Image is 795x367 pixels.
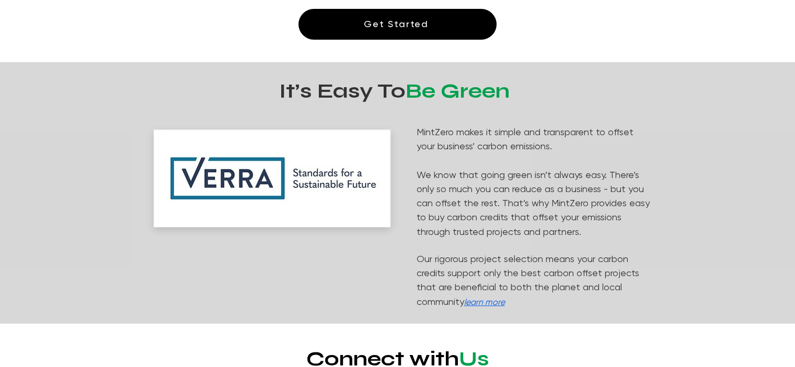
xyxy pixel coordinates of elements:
[417,171,650,237] span: We know that going green isn’t always easy. There’s only so much you can reduce as a business - b...
[298,9,497,40] a: Get Started
[142,120,402,242] img: Group 1604.png
[406,78,510,103] span: Be Green
[364,19,429,30] span: Get Started
[675,322,795,367] iframe: Wix Chat
[417,255,639,307] span: roject selection means your carbon credits support only the best carbon offset projects that are ...
[417,255,476,264] span: Our rigorous p
[459,298,464,307] span: y
[464,295,505,307] a: learn more
[279,78,406,103] span: It’s Easy To
[417,128,633,151] span: MintZero makes it simple and transparent to offset your business’ carbon emissions.
[464,299,505,307] span: learn more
